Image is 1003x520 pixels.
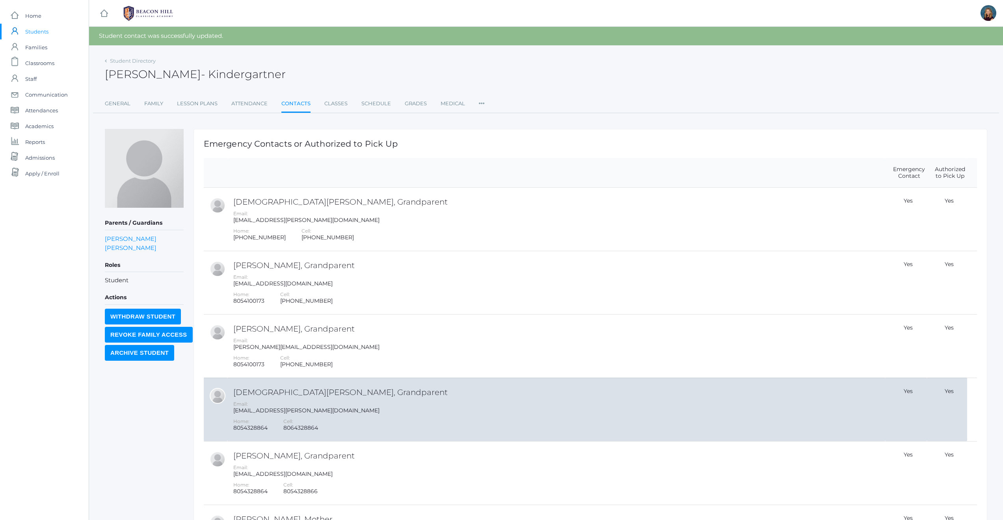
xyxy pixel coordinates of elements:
[105,291,184,304] h5: Actions
[25,103,58,118] span: Attendances
[210,451,225,467] div: Dave Cox
[25,8,41,24] span: Home
[204,139,977,148] h1: Emergency Contacts or Authorized to Pick Up
[927,251,967,314] td: Yes
[885,158,927,188] th: Emergency Contact
[885,187,927,251] td: Yes
[233,401,248,407] label: Email:
[233,388,883,397] h2: [DEMOGRAPHIC_DATA][PERSON_NAME], Grandparent
[105,276,184,285] li: Student
[233,361,264,368] div: 8054100173
[233,261,883,270] h2: [PERSON_NAME], Grandparent
[927,158,967,188] th: Authorized to Pick Up
[283,482,293,488] label: Cell:
[885,314,927,378] td: Yes
[280,291,290,297] label: Cell:
[233,451,883,460] h2: [PERSON_NAME], Grandparent
[405,96,427,112] a: Grades
[324,96,348,112] a: Classes
[280,361,333,368] div: [PHONE_NUMBER]
[283,418,293,424] label: Cell:
[927,378,967,441] td: Yes
[105,243,156,252] a: [PERSON_NAME]
[105,234,156,243] a: [PERSON_NAME]
[89,27,1003,45] div: Student contact was successfully updated.
[144,96,163,112] a: Family
[233,274,248,280] label: Email:
[25,24,48,39] span: Students
[105,259,184,272] h5: Roles
[301,228,311,234] label: Cell:
[281,96,311,113] a: Contacts
[201,67,286,81] span: - Kindergartner
[25,166,60,181] span: Apply / Enroll
[283,488,318,495] div: 8054328866
[105,216,184,230] h5: Parents / Guardians
[25,55,54,71] span: Classrooms
[25,134,45,150] span: Reports
[210,324,225,340] div: Greg Bair
[233,198,883,206] h2: [DEMOGRAPHIC_DATA][PERSON_NAME], Grandparent
[233,488,268,495] div: 8054328864
[233,355,249,361] label: Home:
[233,407,883,414] div: [EMAIL_ADDRESS][PERSON_NAME][DOMAIN_NAME]
[25,87,68,103] span: Communication
[25,71,37,87] span: Staff
[927,314,967,378] td: Yes
[210,388,225,404] div: Cristii Cox
[231,96,268,112] a: Attendance
[233,471,883,477] div: [EMAIL_ADDRESS][DOMAIN_NAME]
[441,96,465,112] a: Medical
[233,344,883,350] div: [PERSON_NAME][EMAIL_ADDRESS][DOMAIN_NAME]
[210,261,225,277] div: Sheila Bair
[119,4,178,23] img: BHCALogos-05-308ed15e86a5a0abce9b8dd61676a3503ac9727e845dece92d48e8588c001991.png
[233,425,268,431] div: 8054328864
[233,482,249,488] label: Home:
[280,355,290,361] label: Cell:
[233,298,264,304] div: 8054100173
[177,96,218,112] a: Lesson Plans
[233,228,249,234] label: Home:
[301,234,354,241] div: [PHONE_NUMBER]
[280,298,333,304] div: [PHONE_NUMBER]
[927,187,967,251] td: Yes
[25,118,54,134] span: Academics
[981,5,996,21] div: Lindsay Leeds
[233,291,249,297] label: Home:
[233,418,249,424] label: Home:
[25,150,55,166] span: Admissions
[110,58,156,64] a: Student Directory
[105,129,184,208] img: Charlotte Bair
[233,234,286,241] div: [PHONE_NUMBER]
[233,280,883,287] div: [EMAIL_ADDRESS][DOMAIN_NAME]
[233,324,883,333] h2: [PERSON_NAME], Grandparent
[105,327,193,343] input: Revoke Family Access
[25,39,47,55] span: Families
[233,211,248,216] label: Email:
[927,441,967,505] td: Yes
[105,68,286,80] h2: [PERSON_NAME]
[105,96,130,112] a: General
[233,337,248,343] label: Email:
[105,345,174,361] input: Archive Student
[885,251,927,314] td: Yes
[361,96,391,112] a: Schedule
[283,425,318,431] div: 8064328864
[105,309,181,324] input: Withdraw Student
[233,217,883,224] div: [EMAIL_ADDRESS][PERSON_NAME][DOMAIN_NAME]
[885,378,927,441] td: Yes
[885,441,927,505] td: Yes
[233,464,248,470] label: Email:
